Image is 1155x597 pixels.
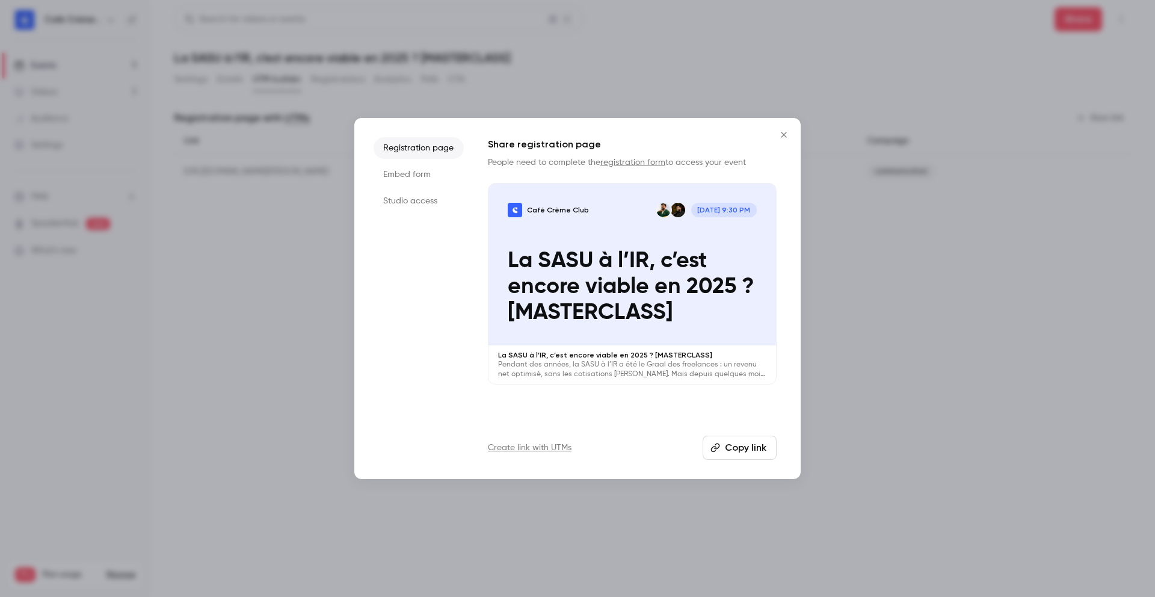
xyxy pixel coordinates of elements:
p: Café Crème Club [527,205,589,215]
a: registration form [600,158,665,167]
a: Create link with UTMs [488,442,571,454]
li: Embed form [374,164,464,185]
li: Studio access [374,190,464,212]
p: Pendant des années, la SASU à l’IR a été le Graal des freelances : un revenu net optimisé, sans l... [498,360,766,379]
img: Nassir MOUHAMAD [656,203,671,217]
img: Ihsan MOHAMAD [671,203,685,217]
button: Close [772,123,796,147]
p: People need to complete the to access your event [488,156,777,169]
p: La SASU à l’IR, c’est encore viable en 2025 ? [MASTERCLASS] [498,350,766,360]
span: [DATE] 9:30 PM [691,203,757,217]
h1: Share registration page [488,137,777,152]
p: La SASU à l’IR, c’est encore viable en 2025 ? [MASTERCLASS] [508,248,757,326]
img: La SASU à l’IR, c’est encore viable en 2025 ? [MASTERCLASS] [508,203,522,217]
a: La SASU à l’IR, c’est encore viable en 2025 ? [MASTERCLASS]Café Crème ClubIhsan MOHAMADNassir MOU... [488,183,777,385]
li: Registration page [374,137,464,159]
button: Copy link [703,436,777,460]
